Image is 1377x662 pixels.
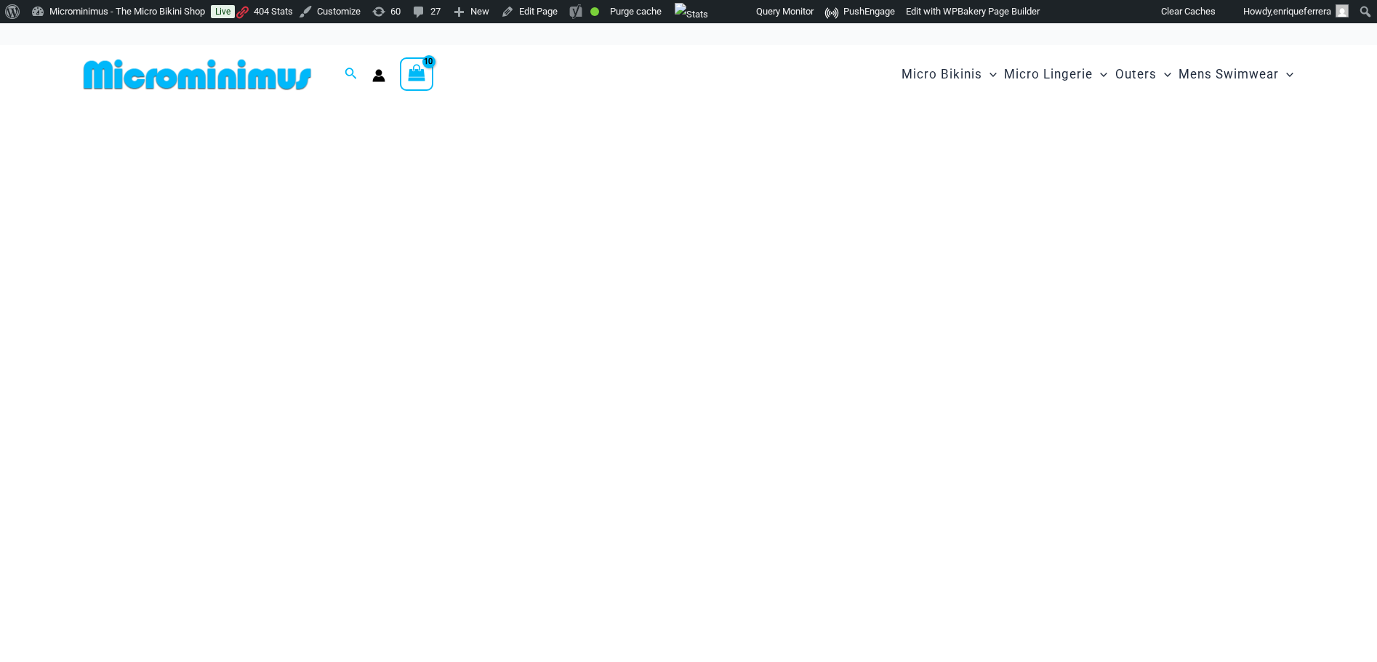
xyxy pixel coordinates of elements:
a: OutersMenu ToggleMenu Toggle [1112,52,1175,97]
a: Micro LingerieMenu ToggleMenu Toggle [1000,52,1111,97]
span: Mens Swimwear [1179,56,1279,93]
img: MM SHOP LOGO FLAT [78,58,317,91]
span: Outers [1115,56,1157,93]
div: Good [590,7,599,16]
a: Live [211,5,235,18]
span: Menu Toggle [1157,56,1171,93]
nav: Site Navigation [896,50,1299,99]
a: Account icon link [372,69,385,82]
a: View Shopping Cart, 10 items [400,57,433,91]
img: Views over 48 hours. Click for more Jetpack Stats. [675,3,708,26]
a: Micro BikinisMenu ToggleMenu Toggle [898,52,1000,97]
span: Menu Toggle [1093,56,1107,93]
a: Search icon link [345,65,358,84]
span: enriqueferrera [1273,6,1331,17]
a: Mens SwimwearMenu ToggleMenu Toggle [1175,52,1297,97]
span: Menu Toggle [1279,56,1293,93]
span: Micro Bikinis [902,56,982,93]
span: Micro Lingerie [1004,56,1093,93]
span: Menu Toggle [982,56,997,93]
